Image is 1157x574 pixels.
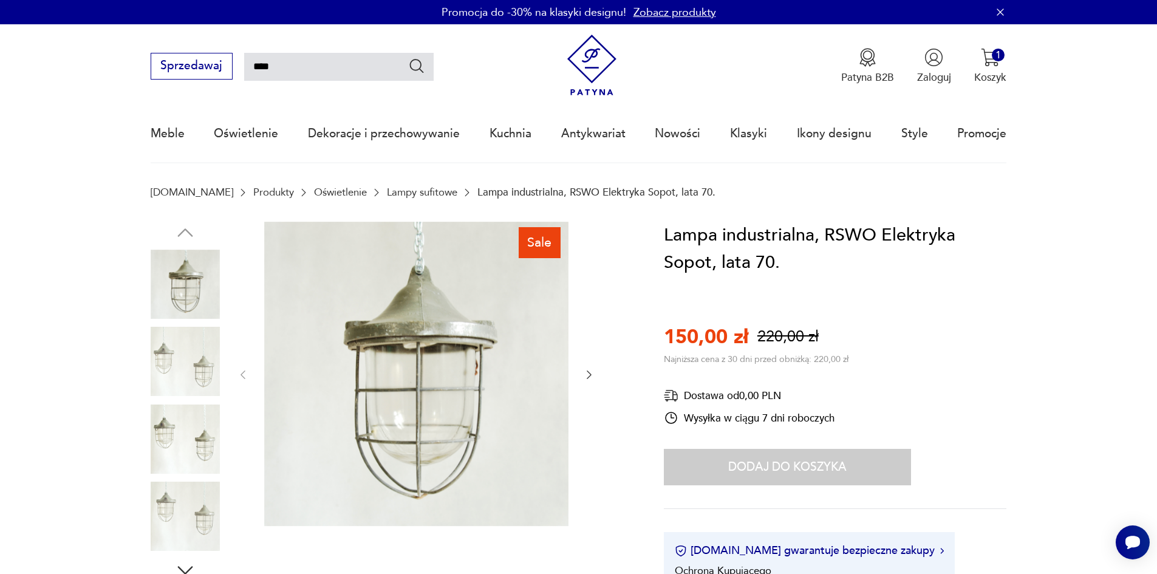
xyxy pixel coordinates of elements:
img: Patyna - sklep z meblami i dekoracjami vintage [561,35,623,96]
a: Meble [151,106,185,162]
a: Sprzedawaj [151,62,233,72]
a: Kuchnia [490,106,531,162]
p: 220,00 zł [757,326,819,347]
div: Wysyłka w ciągu 7 dni roboczych [664,411,834,425]
a: Oświetlenie [314,186,367,198]
button: Sprzedawaj [151,53,233,80]
button: Patyna B2B [841,48,894,84]
img: Zdjęcie produktu Lampa industrialna, RSWO Elektryka Sopot, lata 70. [151,327,220,396]
a: Produkty [253,186,294,198]
a: Oświetlenie [214,106,278,162]
img: Ikonka użytkownika [924,48,943,67]
iframe: Smartsupp widget button [1116,525,1150,559]
div: Dostawa od 0,00 PLN [664,388,834,403]
img: Ikona strzałki w prawo [940,548,944,554]
a: Zobacz produkty [633,5,716,20]
img: Ikona certyfikatu [675,545,687,557]
div: 1 [992,49,1005,61]
p: Koszyk [974,70,1006,84]
img: Zdjęcie produktu Lampa industrialna, RSWO Elektryka Sopot, lata 70. [151,250,220,319]
a: Promocje [957,106,1006,162]
a: [DOMAIN_NAME] [151,186,233,198]
a: Antykwariat [561,106,626,162]
img: Zdjęcie produktu Lampa industrialna, RSWO Elektryka Sopot, lata 70. [151,405,220,474]
a: Klasyki [730,106,767,162]
h1: Lampa industrialna, RSWO Elektryka Sopot, lata 70. [664,222,1006,277]
p: Najniższa cena z 30 dni przed obniżką: 220,00 zł [664,354,848,365]
button: Zaloguj [917,48,951,84]
a: Ikony designu [797,106,872,162]
p: Promocja do -30% na klasyki designu! [442,5,626,20]
button: 1Koszyk [974,48,1006,84]
img: Ikona medalu [858,48,877,67]
p: Zaloguj [917,70,951,84]
a: Nowości [655,106,700,162]
p: 150,00 zł [664,324,748,350]
p: Patyna B2B [841,70,894,84]
img: Zdjęcie produktu Lampa industrialna, RSWO Elektryka Sopot, lata 70. [151,482,220,551]
a: Dekoracje i przechowywanie [308,106,460,162]
img: Zdjęcie produktu Lampa industrialna, RSWO Elektryka Sopot, lata 70. [264,222,568,526]
a: Lampy sufitowe [387,186,457,198]
button: Szukaj [408,57,426,75]
a: Style [901,106,928,162]
button: [DOMAIN_NAME] gwarantuje bezpieczne zakupy [675,543,944,558]
p: Lampa industrialna, RSWO Elektryka Sopot, lata 70. [477,186,715,198]
div: Sale [519,227,561,258]
a: Ikona medaluPatyna B2B [841,48,894,84]
img: Ikona koszyka [981,48,1000,67]
img: Ikona dostawy [664,388,678,403]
